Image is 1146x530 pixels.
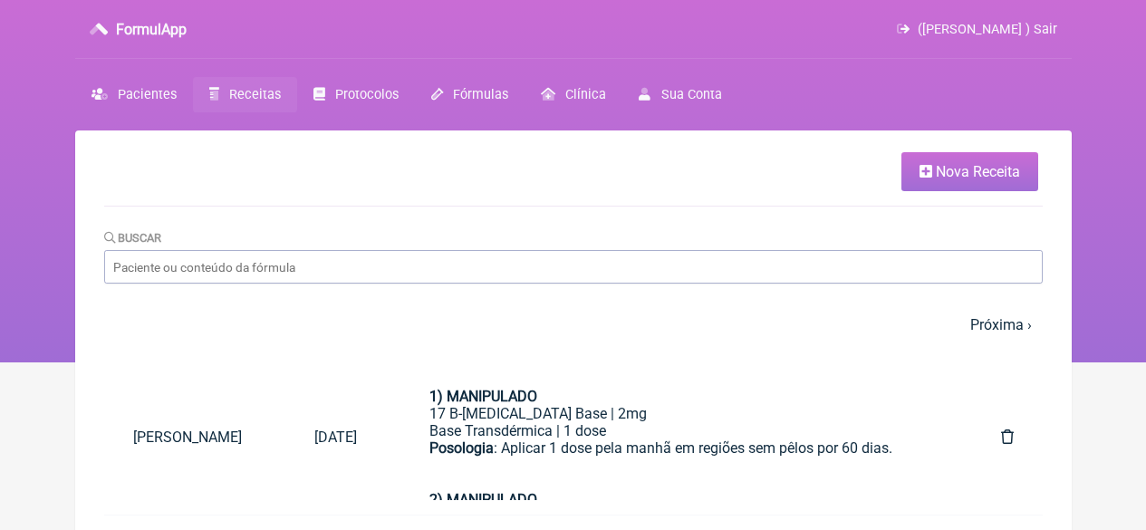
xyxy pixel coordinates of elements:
input: Paciente ou conteúdo da fórmula [104,250,1043,284]
strong: 1) MANIPULADO [429,388,537,405]
a: Protocolos [297,77,415,112]
span: Clínica [565,87,606,102]
span: Pacientes [118,87,177,102]
span: Sua Conta [661,87,722,102]
a: [DATE] [285,414,386,460]
a: [PERSON_NAME] [104,414,285,460]
a: Sua Conta [622,77,737,112]
h3: FormulApp [116,21,187,38]
a: Pacientes [75,77,193,112]
a: Clínica [525,77,622,112]
span: Receitas [229,87,281,102]
span: Fórmulas [453,87,508,102]
div: Base Transdérmica | 1 dose [429,422,929,439]
span: Protocolos [335,87,399,102]
a: Fórmulas [415,77,525,112]
a: Próxima › [970,316,1032,333]
strong: Posologia [429,439,494,457]
nav: pager [104,305,1043,344]
label: Buscar [104,231,162,245]
span: Nova Receita [936,163,1020,180]
a: ([PERSON_NAME] ) Sair [897,22,1056,37]
div: : Aplicar 1 dose pela manhã em regiões sem pêlos por 60 dias. [429,439,929,491]
a: 1) MANIPULADO17 B-[MEDICAL_DATA] Base | 2mgBase Transdérmica | 1 dosePosologia: Aplicar 1 dose pe... [400,373,958,500]
a: Nova Receita [901,152,1038,191]
strong: 2) MANIPULADO [429,491,537,508]
a: Receitas [193,77,297,112]
div: 17 B-[MEDICAL_DATA] Base | 2mg [429,405,929,422]
span: ([PERSON_NAME] ) Sair [918,22,1057,37]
